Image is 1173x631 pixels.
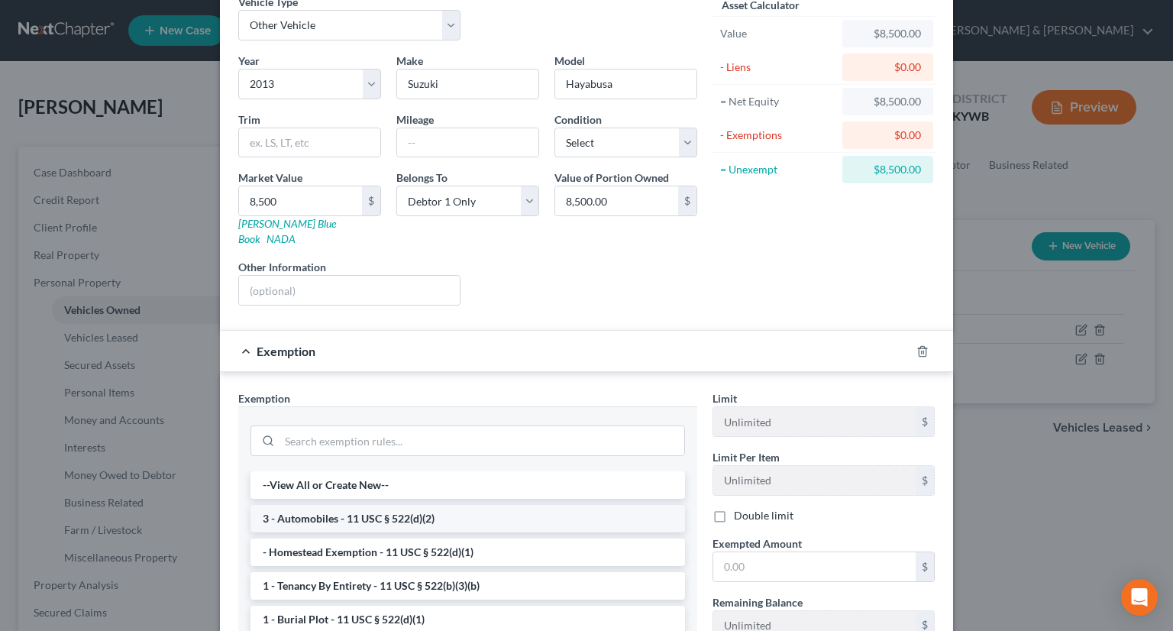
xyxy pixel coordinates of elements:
[554,112,602,128] label: Condition
[720,162,835,177] div: = Unexempt
[239,128,380,157] input: ex. LS, LT, etc
[397,70,538,99] input: ex. Nissan
[916,407,934,436] div: $
[250,471,685,499] li: --View All or Create New--
[238,259,326,275] label: Other Information
[250,539,685,566] li: - Homestead Exemption - 11 USC § 522(d)(1)
[916,552,934,581] div: $
[238,112,260,128] label: Trim
[734,508,793,523] label: Double limit
[713,537,802,550] span: Exempted Amount
[397,128,538,157] input: --
[238,217,336,245] a: [PERSON_NAME] Blue Book
[855,162,921,177] div: $8,500.00
[250,572,685,600] li: 1 - Tenancy By Entirety - 11 USC § 522(b)(3)(b)
[713,407,916,436] input: --
[238,53,260,69] label: Year
[257,344,315,358] span: Exemption
[916,466,934,495] div: $
[396,54,423,67] span: Make
[362,186,380,215] div: $
[855,60,921,75] div: $0.00
[720,128,835,143] div: - Exemptions
[555,186,678,215] input: 0.00
[239,276,460,305] input: (optional)
[855,26,921,41] div: $8,500.00
[713,449,780,465] label: Limit Per Item
[855,94,921,109] div: $8,500.00
[554,53,585,69] label: Model
[396,171,448,184] span: Belongs To
[239,186,362,215] input: 0.00
[713,594,803,610] label: Remaining Balance
[267,232,296,245] a: NADA
[396,112,434,128] label: Mileage
[238,392,290,405] span: Exemption
[720,60,835,75] div: - Liens
[720,94,835,109] div: = Net Equity
[713,552,916,581] input: 0.00
[720,26,835,41] div: Value
[555,70,696,99] input: ex. Altima
[238,170,302,186] label: Market Value
[713,466,916,495] input: --
[713,392,737,405] span: Limit
[554,170,669,186] label: Value of Portion Owned
[280,426,684,455] input: Search exemption rules...
[1121,579,1158,616] div: Open Intercom Messenger
[250,505,685,532] li: 3 - Automobiles - 11 USC § 522(d)(2)
[855,128,921,143] div: $0.00
[678,186,696,215] div: $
